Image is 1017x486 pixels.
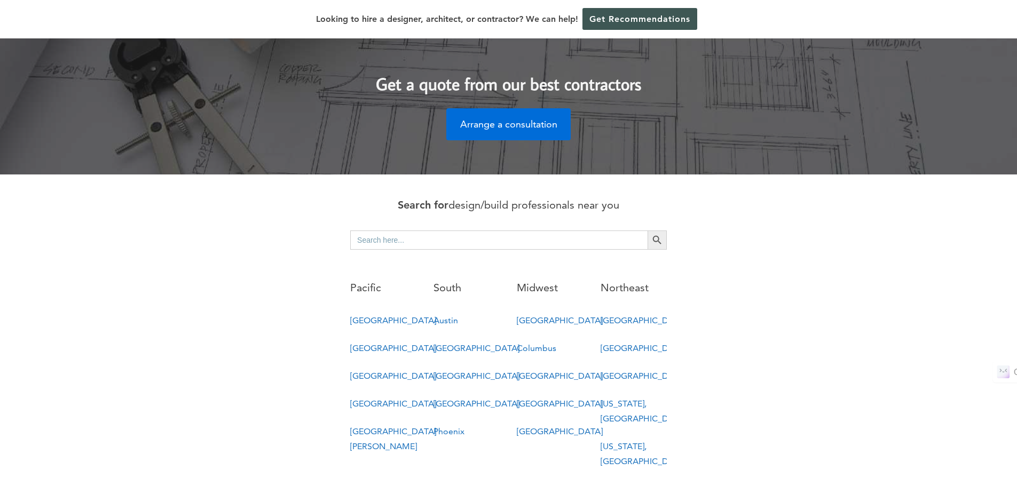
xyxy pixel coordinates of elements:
a: [GEOGRAPHIC_DATA] [601,371,687,381]
a: Austin [433,315,458,325]
a: [GEOGRAPHIC_DATA] [433,399,519,409]
a: Columbus [517,343,556,353]
input: Search here... [350,230,648,250]
a: [US_STATE], [GEOGRAPHIC_DATA] [601,399,687,424]
a: [GEOGRAPHIC_DATA] [517,371,603,381]
p: South [433,278,500,297]
a: [GEOGRAPHIC_DATA] [350,371,436,381]
h2: Get a quote from our best contractors [276,54,742,97]
p: Pacific [350,278,416,297]
a: [GEOGRAPHIC_DATA] [350,399,436,409]
a: [GEOGRAPHIC_DATA] [350,343,436,353]
p: Midwest [517,278,583,297]
a: [GEOGRAPHIC_DATA] [517,426,603,436]
a: [GEOGRAPHIC_DATA] [433,371,519,381]
a: [GEOGRAPHIC_DATA] [517,315,603,325]
p: Northeast [601,278,667,297]
iframe: Drift Widget Chat Controller [812,409,1004,473]
a: [GEOGRAPHIC_DATA] [601,343,687,353]
a: [GEOGRAPHIC_DATA] [517,399,603,409]
a: [US_STATE], [GEOGRAPHIC_DATA] [601,441,687,466]
a: Get Recommendations [582,8,697,30]
p: design/build professionals near you [350,196,667,214]
a: [GEOGRAPHIC_DATA][PERSON_NAME] [350,426,436,451]
a: Phoenix [433,426,464,436]
a: [GEOGRAPHIC_DATA] [350,315,436,325]
svg: Search [651,234,663,246]
a: Arrange a consultation [446,108,571,140]
strong: Search for [398,198,448,211]
a: [GEOGRAPHIC_DATA] [601,315,687,325]
a: [GEOGRAPHIC_DATA] [433,343,519,353]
